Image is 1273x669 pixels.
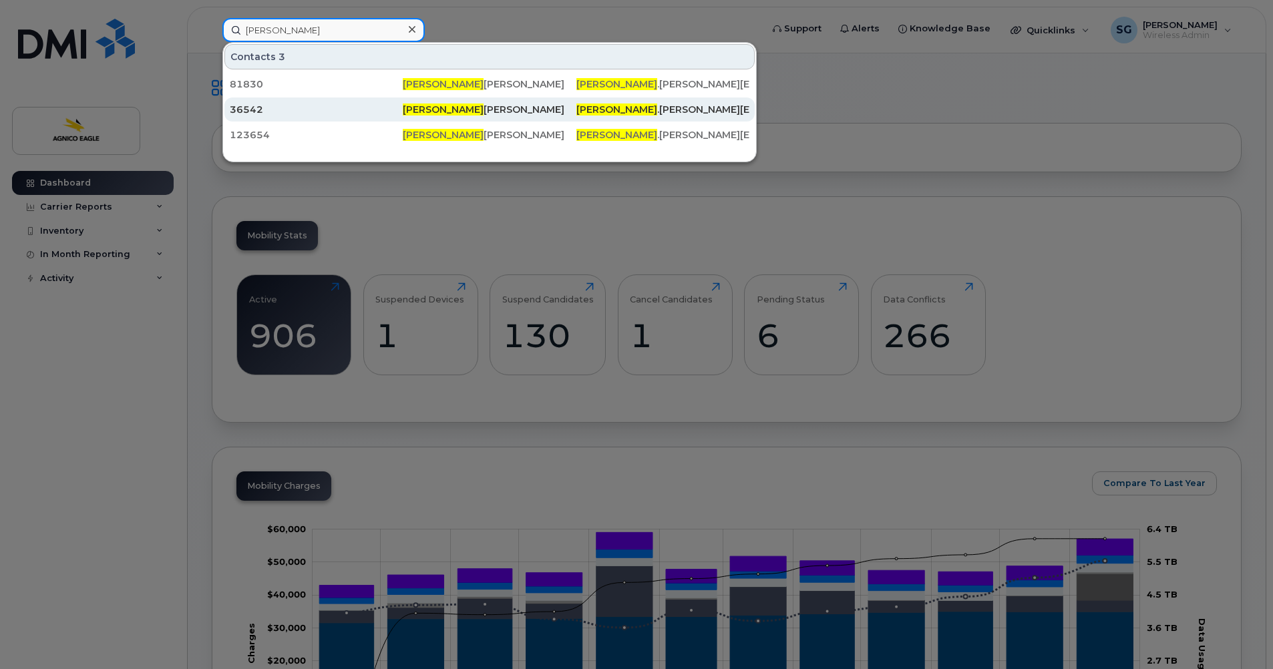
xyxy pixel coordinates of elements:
div: .[PERSON_NAME][EMAIL_ADDRESS][DOMAIN_NAME] [576,103,749,116]
span: [PERSON_NAME] [403,103,484,116]
div: 123654 [230,128,403,142]
div: [PERSON_NAME] [403,128,576,142]
span: [PERSON_NAME] [576,78,657,90]
div: Contacts [224,44,755,69]
div: 36542 [230,103,403,116]
span: [PERSON_NAME] [576,103,657,116]
div: [PERSON_NAME] [403,77,576,91]
div: 81830 [230,77,403,91]
span: [PERSON_NAME] [403,78,484,90]
a: 81830[PERSON_NAME][PERSON_NAME][PERSON_NAME].[PERSON_NAME][EMAIL_ADDRESS][DOMAIN_NAME] [224,72,755,96]
span: [PERSON_NAME] [403,129,484,141]
a: 123654[PERSON_NAME][PERSON_NAME][PERSON_NAME].[PERSON_NAME][EMAIL_ADDRESS][DOMAIN_NAME] [224,123,755,147]
div: .[PERSON_NAME][EMAIL_ADDRESS][DOMAIN_NAME] [576,77,749,91]
div: .[PERSON_NAME][EMAIL_ADDRESS][DOMAIN_NAME] [576,128,749,142]
span: 3 [279,50,285,63]
div: [PERSON_NAME] [403,103,576,116]
span: [PERSON_NAME] [576,129,657,141]
a: 36542[PERSON_NAME][PERSON_NAME][PERSON_NAME].[PERSON_NAME][EMAIL_ADDRESS][DOMAIN_NAME] [224,97,755,122]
